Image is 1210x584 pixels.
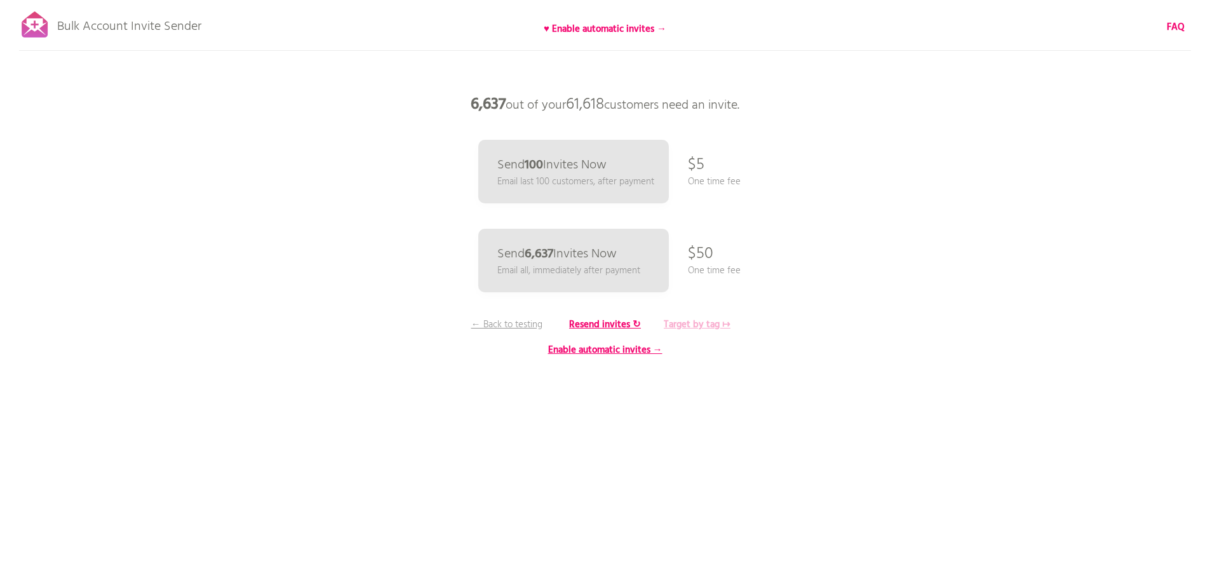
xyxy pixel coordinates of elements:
b: Target by tag ↦ [664,317,730,332]
b: FAQ [1167,20,1185,35]
p: Send Invites Now [497,159,607,172]
p: ← Back to testing [459,318,555,332]
b: ♥ Enable automatic invites → [544,22,666,37]
b: 100 [525,155,543,175]
a: FAQ [1167,20,1185,34]
p: One time fee [688,175,741,189]
p: Send Invites Now [497,248,617,261]
p: Email last 100 customers, after payment [497,175,654,189]
p: Email all, immediately after payment [497,264,640,278]
b: 6,637 [471,92,506,118]
b: 6,637 [525,244,553,264]
span: 61,618 [566,92,604,118]
p: $50 [688,235,713,273]
b: Resend invites ↻ [569,317,641,332]
p: $5 [688,146,704,184]
a: Send6,637Invites Now Email all, immediately after payment [478,229,669,292]
a: Send100Invites Now Email last 100 customers, after payment [478,140,669,203]
p: out of your customers need an invite. [415,86,796,124]
b: Enable automatic invites → [548,343,662,358]
p: One time fee [688,264,741,278]
p: Bulk Account Invite Sender [57,8,201,39]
